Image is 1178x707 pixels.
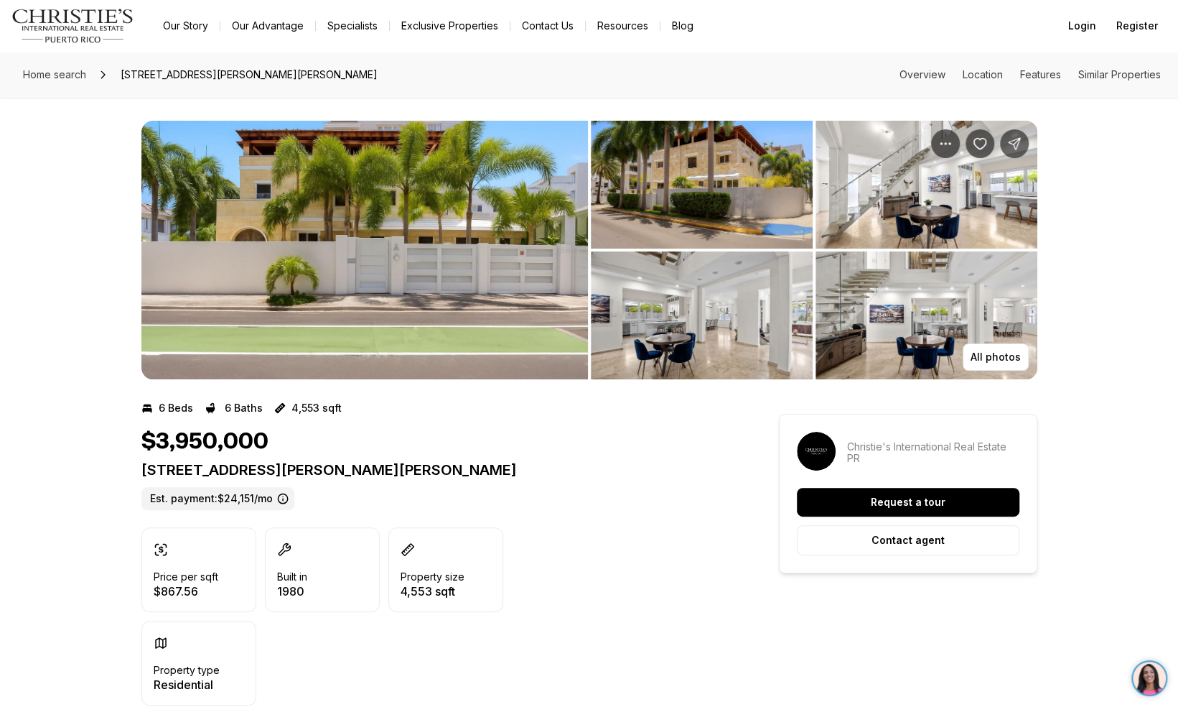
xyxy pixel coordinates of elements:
p: 4,553 sqft [401,586,464,597]
img: be3d4b55-7850-4bcb-9297-a2f9cd376e78.png [9,9,42,42]
button: Register [1108,11,1167,40]
span: Home search [23,68,86,80]
span: Login [1068,20,1096,32]
a: Skip to: Features [1020,68,1061,80]
button: 6 Baths [205,397,263,420]
li: 2 of 11 [591,121,1037,379]
a: Skip to: Similar Properties [1078,68,1161,80]
label: Est. payment: $24,151/mo [141,487,294,510]
button: Share Property: 1206 MAGDALENA AVE [1000,129,1029,158]
a: Home search [17,63,92,86]
button: Contact Us [510,16,585,36]
a: Blog [660,16,705,36]
p: Residential [154,679,220,690]
img: logo [11,9,134,43]
button: Property options [931,129,960,158]
p: All photos [971,351,1021,363]
button: View image gallery [591,251,813,379]
p: Request a tour [871,496,945,508]
p: $867.56 [154,586,218,597]
button: All photos [963,343,1029,371]
p: 4,553 sqft [291,402,342,414]
button: View image gallery [591,121,813,249]
a: Our Advantage [220,16,315,36]
a: Exclusive Properties [390,16,510,36]
button: Login [1060,11,1105,40]
a: Our Story [151,16,220,36]
h1: $3,950,000 [141,428,268,456]
span: Register [1116,20,1158,32]
p: Contact agent [871,535,945,546]
button: Save Property: 1206 MAGDALENA AVE [966,129,994,158]
button: Contact agent [797,525,1019,555]
a: Skip to: Overview [899,68,945,80]
p: 6 Baths [225,402,263,414]
a: Specialists [316,16,389,36]
button: View image gallery [141,121,588,379]
span: [STREET_ADDRESS][PERSON_NAME][PERSON_NAME] [115,63,383,86]
p: [STREET_ADDRESS][PERSON_NAME][PERSON_NAME] [141,461,727,479]
div: Listing Photos [141,121,1037,379]
p: Property type [154,665,220,676]
button: View image gallery [815,121,1037,249]
button: Request a tour [797,488,1019,517]
p: Christie's International Real Estate PR [847,441,1019,464]
a: Skip to: Location [963,68,1003,80]
a: Resources [586,16,660,36]
p: 6 Beds [159,402,193,414]
button: View image gallery [815,251,1037,379]
li: 1 of 11 [141,121,588,379]
p: 1980 [277,586,307,597]
p: Price per sqft [154,571,218,583]
p: Property size [401,571,464,583]
nav: Page section menu [899,69,1161,80]
p: Built in [277,571,307,583]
